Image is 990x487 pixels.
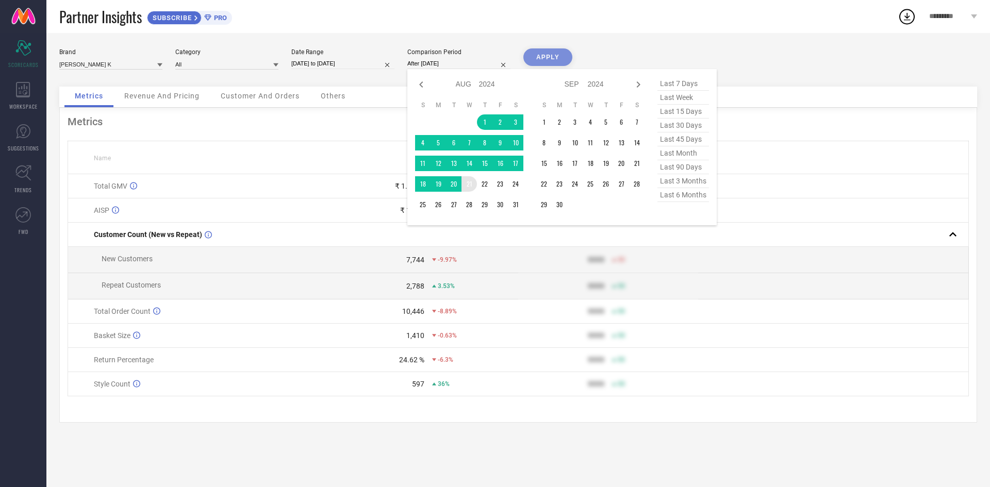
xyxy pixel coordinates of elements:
[657,77,709,91] span: last 7 days
[431,156,446,171] td: Mon Aug 12 2024
[406,256,424,264] div: 7,744
[8,61,39,69] span: SCORECARDS
[477,114,492,130] td: Thu Aug 01 2024
[400,206,424,214] div: ₹ 1,265
[508,114,523,130] td: Sat Aug 03 2024
[492,156,508,171] td: Fri Aug 16 2024
[567,101,583,109] th: Tuesday
[406,282,424,290] div: 2,788
[446,101,461,109] th: Tuesday
[629,114,645,130] td: Sat Sep 07 2024
[552,156,567,171] td: Mon Sep 16 2024
[75,92,103,100] span: Metrics
[618,308,625,315] span: 50
[147,8,232,25] a: SUBSCRIBEPRO
[431,101,446,109] th: Monday
[102,281,161,289] span: Repeat Customers
[614,135,629,150] td: Fri Sep 13 2024
[102,255,153,263] span: New Customers
[407,48,510,56] div: Comparison Period
[657,132,709,146] span: last 45 days
[438,332,457,339] span: -0.63%
[94,182,127,190] span: Total GMV
[431,176,446,192] td: Mon Aug 19 2024
[657,174,709,188] span: last 3 months
[657,188,709,202] span: last 6 months
[446,156,461,171] td: Tue Aug 13 2024
[657,146,709,160] span: last month
[477,101,492,109] th: Thursday
[492,197,508,212] td: Fri Aug 30 2024
[407,58,510,69] input: Select comparison period
[588,331,604,340] div: 9999
[59,6,142,27] span: Partner Insights
[175,48,278,56] div: Category
[492,176,508,192] td: Fri Aug 23 2024
[94,331,130,340] span: Basket Size
[415,101,431,109] th: Sunday
[321,92,345,100] span: Others
[588,356,604,364] div: 9999
[614,101,629,109] th: Friday
[395,182,424,190] div: ₹ 1.47 Cr
[629,101,645,109] th: Saturday
[614,156,629,171] td: Fri Sep 20 2024
[59,48,162,56] div: Brand
[588,307,604,315] div: 9999
[94,230,202,239] span: Customer Count (New vs Repeat)
[567,176,583,192] td: Tue Sep 24 2024
[438,282,455,290] span: 3.53%
[567,114,583,130] td: Tue Sep 03 2024
[552,101,567,109] th: Monday
[508,156,523,171] td: Sat Aug 17 2024
[221,92,300,100] span: Customer And Orders
[477,156,492,171] td: Thu Aug 15 2024
[552,176,567,192] td: Mon Sep 23 2024
[508,135,523,150] td: Sat Aug 10 2024
[536,197,552,212] td: Sun Sep 29 2024
[618,332,625,339] span: 50
[657,160,709,174] span: last 90 days
[567,156,583,171] td: Tue Sep 17 2024
[492,135,508,150] td: Fri Aug 09 2024
[536,156,552,171] td: Sun Sep 15 2024
[399,356,424,364] div: 24.62 %
[492,101,508,109] th: Friday
[618,282,625,290] span: 50
[406,331,424,340] div: 1,410
[402,307,424,315] div: 10,446
[446,176,461,192] td: Tue Aug 20 2024
[461,135,477,150] td: Wed Aug 07 2024
[588,282,604,290] div: 9999
[412,380,424,388] div: 597
[415,135,431,150] td: Sun Aug 04 2024
[477,176,492,192] td: Thu Aug 22 2024
[19,228,28,236] span: FWD
[94,307,151,315] span: Total Order Count
[567,135,583,150] td: Tue Sep 10 2024
[598,101,614,109] th: Thursday
[94,380,130,388] span: Style Count
[438,308,457,315] span: -8.89%
[588,380,604,388] div: 9999
[446,135,461,150] td: Tue Aug 06 2024
[415,197,431,212] td: Sun Aug 25 2024
[431,197,446,212] td: Mon Aug 26 2024
[438,356,453,363] span: -6.3%
[147,14,194,22] span: SUBSCRIBE
[211,14,227,22] span: PRO
[477,197,492,212] td: Thu Aug 29 2024
[438,380,450,388] span: 36%
[291,48,394,56] div: Date Range
[446,197,461,212] td: Tue Aug 27 2024
[431,135,446,150] td: Mon Aug 05 2024
[657,105,709,119] span: last 15 days
[461,197,477,212] td: Wed Aug 28 2024
[583,135,598,150] td: Wed Sep 11 2024
[898,7,916,26] div: Open download list
[9,103,38,110] span: WORKSPACE
[583,156,598,171] td: Wed Sep 18 2024
[588,256,604,264] div: 9999
[14,186,32,194] span: TRENDS
[415,78,427,91] div: Previous month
